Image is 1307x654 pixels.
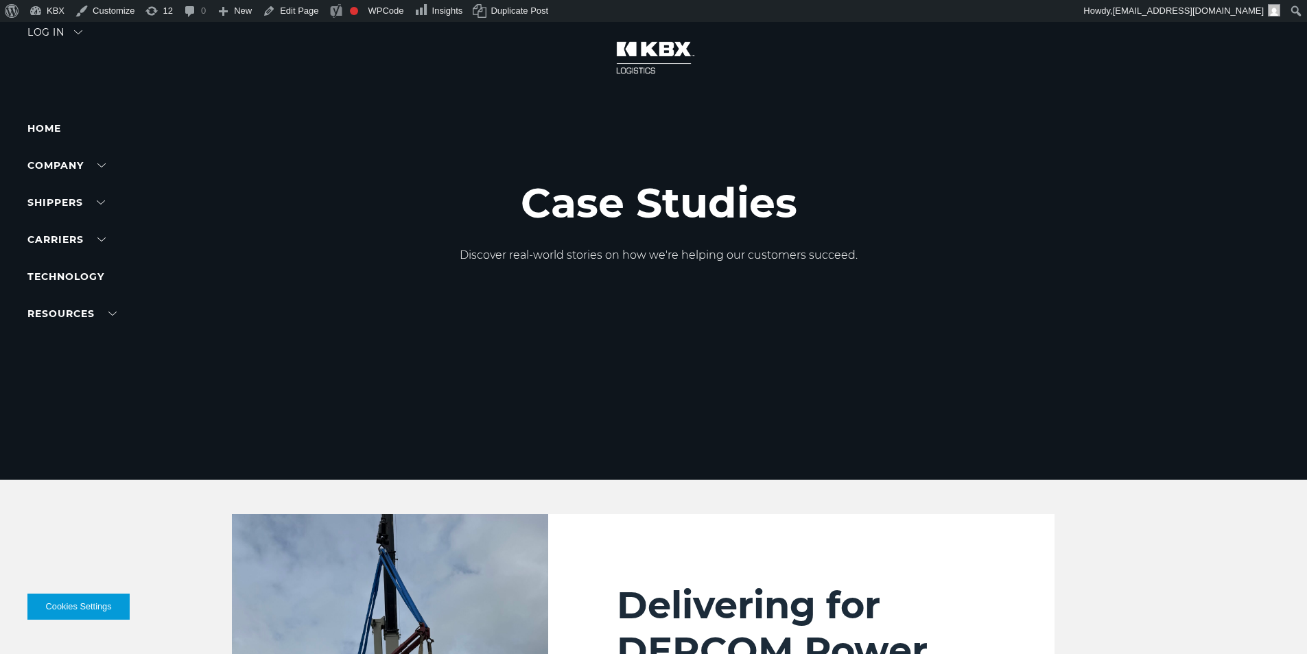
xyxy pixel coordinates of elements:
img: kbx logo [602,27,705,88]
h1: Case Studies [460,180,858,226]
p: Discover real-world stories on how we're helping our customers succeed. [460,247,858,264]
a: RESOURCES [27,307,117,320]
a: Carriers [27,233,106,246]
a: Technology [27,270,104,283]
a: SHIPPERS [27,196,105,209]
img: arrow [74,30,82,34]
span: [EMAIL_ADDRESS][DOMAIN_NAME] [1113,5,1264,16]
button: Cookies Settings [27,594,130,620]
a: Home [27,122,61,135]
div: Log in [27,27,82,47]
a: Company [27,159,106,172]
div: Needs improvement [350,7,358,15]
